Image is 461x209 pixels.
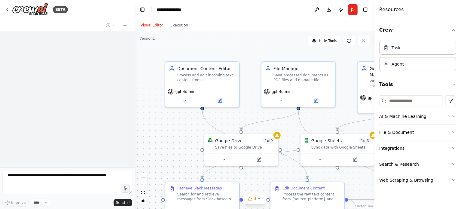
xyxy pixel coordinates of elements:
span: Improve [11,200,26,205]
div: Process and edit incoming text content from {source_platform}, formatting it properly for documen... [177,73,236,82]
button: Visual Editor [137,22,167,29]
span: Number of enabled actions [263,138,275,144]
div: Sync data with Google Sheets [311,145,371,150]
button: Integrations [379,140,456,156]
span: gpt-4o-mini [368,95,389,100]
button: toggle interactivity [139,197,147,204]
button: Open in side panel [242,156,276,163]
div: Search for and retrieve messages from Slack based on the provided search criteria: {search_criter... [177,192,236,201]
div: Document Content Editor [177,66,236,72]
div: Google Sheets Data Manager [370,66,428,78]
nav: breadcrumb [157,7,187,13]
button: zoom out [139,181,147,189]
g: Edge from 8b732f38-7eb9-4255-93b8-c5d3f3c0041b to d5061e65-a04d-4094-b041-4a04640a9c2d [199,110,310,178]
button: Open in side panel [338,156,372,163]
button: Send [114,199,132,206]
button: Hide left sidebar [138,5,147,14]
button: Switch to previous chat [103,22,118,29]
span: gpt-4o-mini [272,89,293,94]
button: File & Document [379,124,456,140]
button: Hide right sidebar [361,5,370,14]
button: AI & Machine Learning [379,109,456,124]
img: Google Sheets [304,138,309,143]
div: Google DriveGoogle Drive1of9Save files to Google Drive [204,134,279,166]
div: Edit Document Content [282,186,325,191]
button: 3 [243,193,266,204]
div: Google Sheets [311,138,342,144]
div: Write and manage document content and metadata in Google Sheets, creating organized records of al... [370,79,428,88]
button: Start a new chat [120,22,130,29]
button: Execution [167,22,192,29]
g: Edge from 1bb23b16-005a-472d-832e-28f25371aeee to d5061e65-a04d-4094-b041-4a04640a9c2d [243,197,266,203]
button: Open in side panel [299,97,333,104]
div: Version 1 [139,36,155,41]
img: Google Drive [208,138,213,143]
div: Save processed documents as PDF files and manage file operations, ensuring proper file naming and... [273,73,332,82]
h4: Resources [379,6,404,13]
span: 3 [254,195,257,201]
button: Improve [2,199,29,207]
span: Number of enabled actions [359,138,371,144]
div: BETA [53,6,68,13]
button: Hide Tools [308,36,341,46]
div: Google Drive [215,138,243,144]
button: Search & Research [379,156,456,172]
div: Crew [379,38,456,76]
g: Edge from 986b58ad-2545-47a2-9f9d-3db099fc792c to b9568031-d671-4b66-8ba5-41d527fa212b [334,110,398,130]
button: fit view [139,189,147,197]
button: zoom in [139,173,147,181]
div: Task [392,45,401,51]
a: React Flow attribution [357,204,374,208]
div: Google SheetsGoogle Sheets1of3Sync data with Google Sheets [300,134,375,166]
span: Hide Tools [319,38,337,43]
div: Agent [392,61,404,67]
span: Send [116,200,125,205]
div: React Flow controls [139,173,147,204]
img: Logo [12,3,48,16]
div: Retrieve Slack Messages [177,186,222,191]
div: Google Sheets Data ManagerWrite and manage document content and metadata in Google Sheets, creati... [357,61,432,113]
div: Document Content EditorProcess and edit incoming text content from {source_platform}, formatting ... [165,61,240,107]
button: Web Scraping & Browsing [379,172,456,188]
div: Process the raw text content from {source_platform} and edit it for professional presentation. Cl... [282,192,341,201]
button: Open in side panel [203,97,237,104]
div: File Manager [273,66,332,72]
button: Click to speak your automation idea [121,184,130,193]
button: Crew [379,22,456,38]
button: Tools [379,76,456,93]
g: Edge from aaa9c98a-ea76-49f5-a75d-538baf13dc2d to 4a0eb383-b916-49d5-9699-bad7accdffe4 [238,110,301,130]
div: File ManagerSave processed documents as PDF files and manage file operations, ensuring proper fil... [261,61,336,107]
span: gpt-4o-mini [176,89,197,94]
div: Save files to Google Drive [215,145,275,150]
div: Tools [379,93,456,193]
